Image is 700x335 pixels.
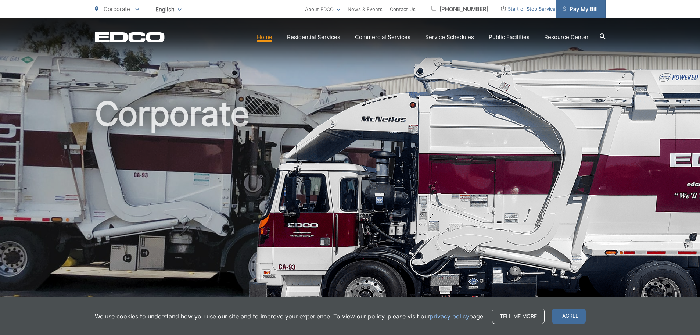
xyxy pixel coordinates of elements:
a: About EDCO [305,5,340,14]
a: privacy policy [430,312,469,321]
span: Corporate [104,6,130,13]
a: Tell me more [492,309,545,324]
a: EDCD logo. Return to the homepage. [95,32,165,42]
h1: Corporate [95,96,606,328]
a: Public Facilities [489,33,530,42]
span: Pay My Bill [563,5,598,14]
a: Commercial Services [355,33,410,42]
a: Service Schedules [425,33,474,42]
a: Residential Services [287,33,340,42]
a: News & Events [348,5,383,14]
span: I agree [552,309,586,324]
a: Resource Center [544,33,589,42]
span: English [150,3,187,16]
p: We use cookies to understand how you use our site and to improve your experience. To view our pol... [95,312,485,321]
a: Home [257,33,272,42]
a: Contact Us [390,5,416,14]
